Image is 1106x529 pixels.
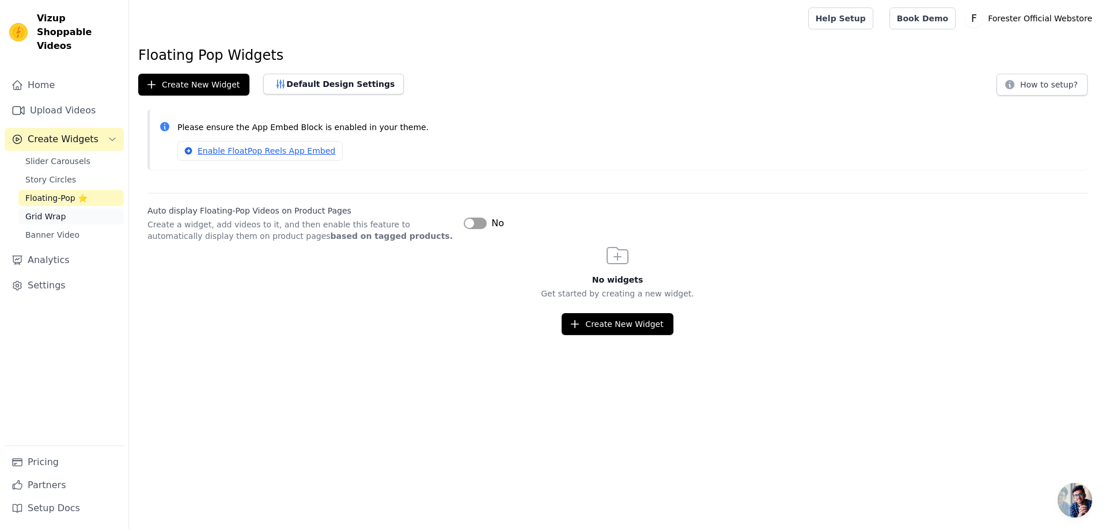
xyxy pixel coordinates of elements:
[464,216,504,230] button: No
[9,23,28,41] img: Vizup
[5,497,124,520] a: Setup Docs
[18,153,124,169] a: Slider Carousels
[18,172,124,188] a: Story Circles
[138,74,249,96] button: Create New Widget
[138,46,1097,64] h1: Floating Pop Widgets
[5,474,124,497] a: Partners
[5,249,124,272] a: Analytics
[25,174,76,185] span: Story Circles
[147,219,454,242] p: Create a widget, add videos to it, and then enable this feature to automatically display them on ...
[18,208,124,224] a: Grid Wrap
[1058,483,1092,517] div: Obrolan terbuka
[147,205,454,216] label: Auto display Floating-Pop Videos on Product Pages
[25,211,66,222] span: Grid Wrap
[25,192,88,204] span: Floating-Pop ⭐
[263,74,404,94] button: Default Design Settings
[562,313,673,335] button: Create New Widget
[37,12,119,53] span: Vizup Shoppable Videos
[971,13,977,24] text: F
[25,229,79,241] span: Banner Video
[5,128,124,151] button: Create Widgets
[177,141,343,161] a: Enable FloatPop Reels App Embed
[5,274,124,297] a: Settings
[997,74,1088,96] button: How to setup?
[889,7,956,29] a: Book Demo
[18,227,124,243] a: Banner Video
[129,274,1106,286] h3: No widgets
[25,155,90,167] span: Slider Carousels
[18,190,124,206] a: Floating-Pop ⭐
[965,8,1097,29] button: F Forester Official Webstore
[983,8,1097,29] p: Forester Official Webstore
[5,99,124,122] a: Upload Videos
[331,231,453,241] strong: based on tagged products.
[5,451,124,474] a: Pricing
[177,121,1078,134] p: Please ensure the App Embed Block is enabled in your theme.
[28,132,99,146] span: Create Widgets
[5,74,124,97] a: Home
[129,288,1106,299] p: Get started by creating a new widget.
[997,82,1088,93] a: How to setup?
[491,216,504,230] span: No
[808,7,873,29] a: Help Setup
